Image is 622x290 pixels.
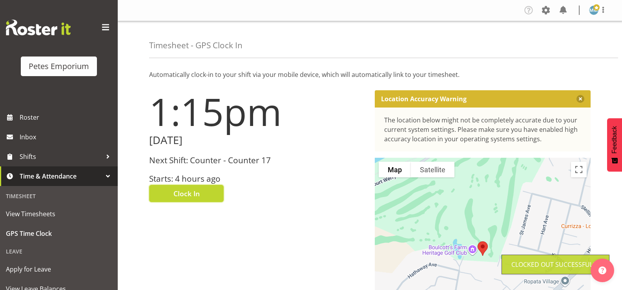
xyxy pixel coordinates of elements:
button: Close message [576,95,584,103]
span: Feedback [611,126,618,153]
img: mandy-mosley3858.jpg [589,5,598,15]
h1: 1:15pm [149,90,365,133]
div: Timesheet [2,188,116,204]
div: Leave [2,243,116,259]
span: Clock In [173,188,200,199]
h4: Timesheet - GPS Clock In [149,41,243,50]
button: Toggle fullscreen view [571,162,587,177]
button: Show satellite imagery [411,162,454,177]
h2: [DATE] [149,134,365,146]
a: View Timesheets [2,204,116,224]
div: Clocked out Successfully [511,260,600,269]
span: Inbox [20,131,114,143]
h3: Next Shift: Counter - Counter 17 [149,156,365,165]
button: Show street map [379,162,411,177]
img: Rosterit website logo [6,20,71,35]
span: GPS Time Clock [6,228,112,239]
a: GPS Time Clock [2,224,116,243]
span: Shifts [20,151,102,162]
button: Feedback - Show survey [607,118,622,171]
span: Time & Attendance [20,170,102,182]
button: Clock In [149,185,224,202]
a: Apply for Leave [2,259,116,279]
h3: Starts: 4 hours ago [149,174,365,183]
div: The location below might not be completely accurate due to your current system settings. Please m... [384,115,582,144]
p: Automatically clock-in to your shift via your mobile device, which will automatically link to you... [149,70,591,79]
span: Apply for Leave [6,263,112,275]
span: Roster [20,111,114,123]
p: Location Accuracy Warning [381,95,467,103]
div: Petes Emporium [29,60,89,72]
span: View Timesheets [6,208,112,220]
img: help-xxl-2.png [598,266,606,274]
